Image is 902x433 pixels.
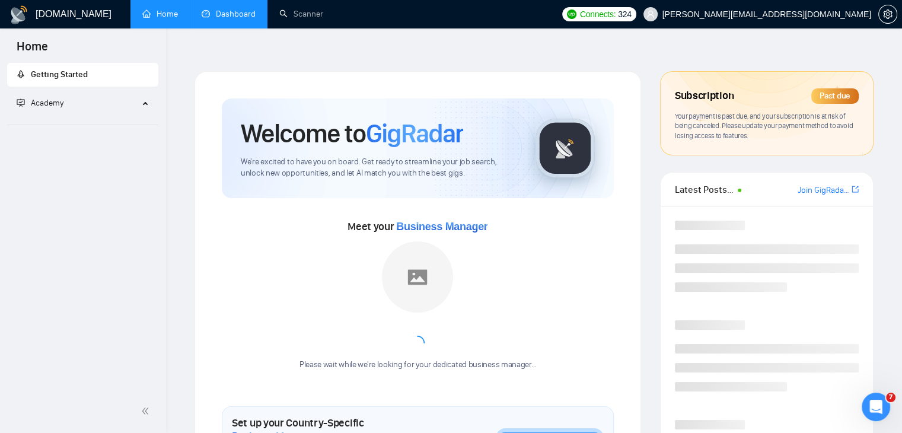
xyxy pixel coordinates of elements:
div: Past due [811,88,859,104]
span: rocket [17,70,25,78]
div: Please wait while we're looking for your dedicated business manager... [292,359,543,371]
a: searchScanner [279,9,323,19]
span: We're excited to have you on board. Get ready to streamline your job search, unlock new opportuni... [241,157,517,179]
img: gigradar-logo.png [536,119,595,178]
iframe: Intercom live chat [862,393,890,421]
span: 324 [618,8,631,21]
h1: Welcome to [241,117,463,149]
span: user [646,10,655,18]
span: setting [879,9,897,19]
span: Subscription [675,86,734,106]
span: loading [409,335,426,351]
span: Academy [31,98,63,108]
span: double-left [141,405,153,417]
span: Getting Started [31,69,88,79]
span: export [852,184,859,194]
span: GigRadar [366,117,463,149]
span: fund-projection-screen [17,98,25,107]
img: placeholder.png [382,241,453,313]
a: Join GigRadar Slack Community [798,184,849,197]
img: logo [9,5,28,24]
a: dashboardDashboard [202,9,256,19]
span: Latest Posts from the GigRadar Community [675,182,734,197]
button: setting [878,5,897,24]
li: Getting Started [7,63,158,87]
span: Your payment is past due, and your subscription is at risk of being canceled. Please update your ... [675,112,853,140]
a: export [852,184,859,195]
span: Home [7,38,58,63]
li: Academy Homepage [7,120,158,128]
a: setting [878,9,897,19]
a: homeHome [142,9,178,19]
span: Connects: [580,8,616,21]
img: upwork-logo.png [567,9,576,19]
span: Academy [17,98,63,108]
span: Meet your [348,220,487,233]
span: Business Manager [396,221,487,233]
span: 7 [886,393,895,402]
